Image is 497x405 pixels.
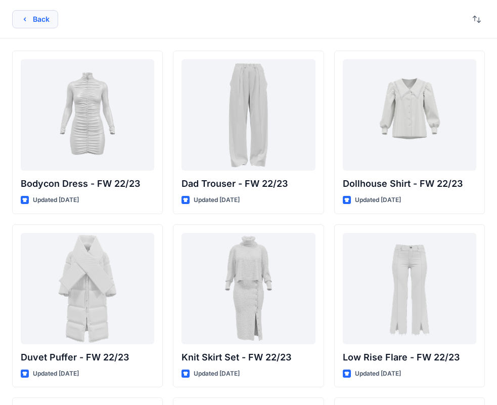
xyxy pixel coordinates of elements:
p: Updated [DATE] [355,369,401,379]
a: Bodycon Dress - FW 22/23 [21,59,154,171]
a: Dollhouse Shirt - FW 22/23 [343,59,476,171]
a: Dad Trouser - FW 22/23 [182,59,315,171]
p: Duvet Puffer - FW 22/23 [21,350,154,364]
p: Dollhouse Shirt - FW 22/23 [343,177,476,191]
p: Dad Trouser - FW 22/23 [182,177,315,191]
p: Bodycon Dress - FW 22/23 [21,177,154,191]
p: Updated [DATE] [194,195,240,206]
a: Duvet Puffer - FW 22/23 [21,233,154,344]
p: Updated [DATE] [355,195,401,206]
a: Knit Skirt Set - FW 22/23 [182,233,315,344]
a: Low Rise Flare - FW 22/23 [343,233,476,344]
p: Updated [DATE] [33,369,79,379]
button: Back [12,10,58,28]
p: Low Rise Flare - FW 22/23 [343,350,476,364]
p: Knit Skirt Set - FW 22/23 [182,350,315,364]
p: Updated [DATE] [194,369,240,379]
p: Updated [DATE] [33,195,79,206]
